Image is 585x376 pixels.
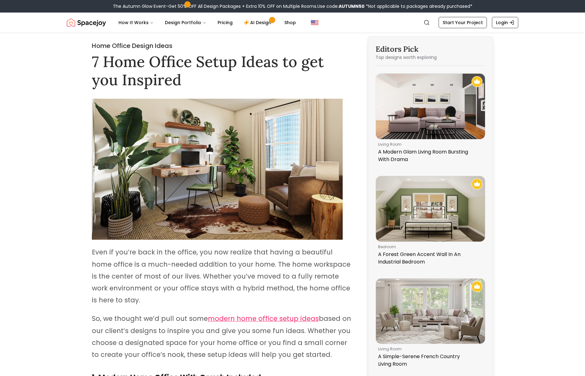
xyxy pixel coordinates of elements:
[92,41,351,50] h2: Home Office Design Ideas
[92,314,208,323] span: So, we thought we’d pull out some
[67,16,106,29] a: Spacejoy
[378,251,480,266] p: A Forest Green Accent Wall In An Industrial Bedroom
[376,278,485,371] a: A Simple-Serene French Country Living RoomRecommended Spacejoy Design - A Simple-Serene French Co...
[365,3,472,9] span: *Not applicable to packages already purchased*
[208,314,319,323] span: modern home office setup ideas
[113,16,301,29] nav: Main
[376,176,485,268] a: A Forest Green Accent Wall In An Industrial BedroomRecommended Spacejoy Design - A Forest Green A...
[472,76,482,87] img: Recommended Spacejoy Design - A Modern Glam Living Room Bursting With Drama
[492,17,518,28] a: Login
[92,314,351,359] span: based on our client’s designs to inspire you and give you some fun ideas. Whether you choose a de...
[378,347,480,352] p: living room
[317,3,365,9] span: Use code:
[239,16,278,29] a: AI Design
[376,176,485,242] img: A Forest Green Accent Wall In An Industrial Bedroom
[472,281,482,292] img: Recommended Spacejoy Design - A Simple-Serene French Country Living Room
[113,3,472,9] div: The Autumn Glow Event-Get 50% OFF All Design Packages + Extra 10% OFF on Multiple Rooms.
[378,244,480,249] p: bedroom
[376,44,485,54] h3: Editors Pick
[376,74,485,139] img: A Modern Glam Living Room Bursting With Drama
[378,353,480,368] p: A Simple-Serene French Country Living Room
[439,17,487,28] a: Start Your Project
[160,16,211,29] button: Design Portfolio
[279,16,301,29] a: Shop
[378,142,480,147] p: living room
[472,179,482,190] img: Recommended Spacejoy Design - A Forest Green Accent Wall In An Industrial Bedroom
[311,19,319,26] img: United States
[376,54,485,60] p: Top designs worth exploring
[92,53,351,89] h1: 7 Home Office Setup Ideas to get you Inspired
[208,316,319,323] a: modern home office setup ideas
[92,99,343,240] img: Beautiful Home office with greenery designed by spacejoy
[378,148,480,163] p: A Modern Glam Living Room Bursting With Drama
[92,248,350,305] span: Even if you’re back in the office, you now realize that having a beautiful home office is a much-...
[113,16,159,29] button: How It Works
[213,16,238,29] a: Pricing
[376,73,485,166] a: A Modern Glam Living Room Bursting With DramaRecommended Spacejoy Design - A Modern Glam Living R...
[67,16,106,29] img: Spacejoy Logo
[339,3,365,9] b: AUTUMN50
[67,13,518,33] nav: Global
[376,279,485,344] img: A Simple-Serene French Country Living Room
